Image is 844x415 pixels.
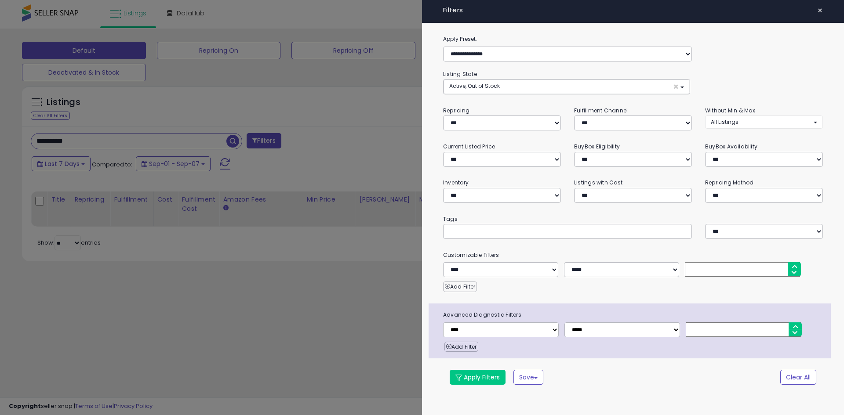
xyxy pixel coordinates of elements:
[574,107,628,114] small: Fulfillment Channel
[444,342,478,352] button: Add Filter
[443,143,495,150] small: Current Listed Price
[780,370,816,385] button: Clear All
[817,4,823,17] span: ×
[574,179,622,186] small: Listings with Cost
[437,214,829,224] small: Tags
[437,310,831,320] span: Advanced Diagnostic Filters
[443,70,477,78] small: Listing State
[705,115,823,128] button: All Listings
[449,82,500,90] span: Active, Out of Stock
[705,143,757,150] small: BuyBox Availability
[673,82,679,91] span: ×
[513,370,543,385] button: Save
[443,107,469,114] small: Repricing
[814,4,826,17] button: ×
[444,79,690,94] button: Active, Out of Stock ×
[705,107,756,114] small: Without Min & Max
[437,34,829,44] label: Apply Preset:
[443,7,823,14] h4: Filters
[443,179,469,186] small: Inventory
[437,250,829,260] small: Customizable Filters
[450,370,506,385] button: Apply Filters
[711,118,738,126] span: All Listings
[705,179,754,186] small: Repricing Method
[574,143,620,150] small: BuyBox Eligibility
[443,281,477,292] button: Add Filter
